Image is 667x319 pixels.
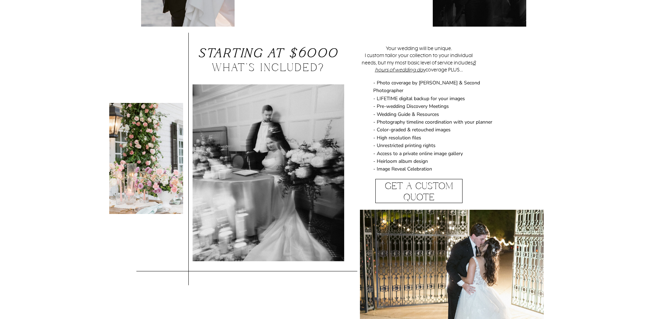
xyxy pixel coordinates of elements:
[373,79,506,178] p: - Photo coverage by [PERSON_NAME] & Second Photographer - LIFETIME digital backup for your images...
[198,46,338,62] i: Starting at $6000
[375,60,476,73] u: 8 hours of wedding day
[360,45,478,79] p: Your wedding will be unique. I custom tailor your collection to your individual needs, but my mos...
[378,181,460,203] a: Get A Custom Quote
[193,62,344,77] h3: What's Included?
